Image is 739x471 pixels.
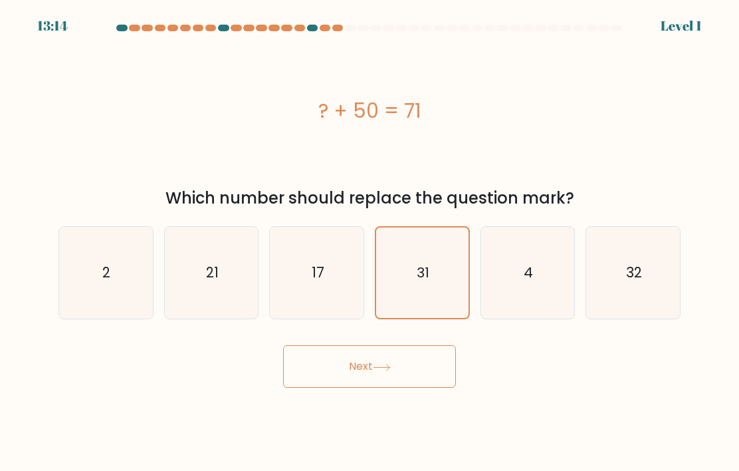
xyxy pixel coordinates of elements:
text: 4 [524,263,533,282]
text: 2 [103,263,111,282]
button: Next [283,345,456,388]
div: Level 1 [661,16,702,36]
text: 21 [206,263,219,282]
text: 31 [417,263,429,282]
text: 17 [312,263,324,282]
div: Which number should replace the question mark? [66,186,673,210]
div: ? + 50 = 71 [58,96,681,126]
div: 13:14 [37,16,68,36]
text: 32 [626,263,642,282]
